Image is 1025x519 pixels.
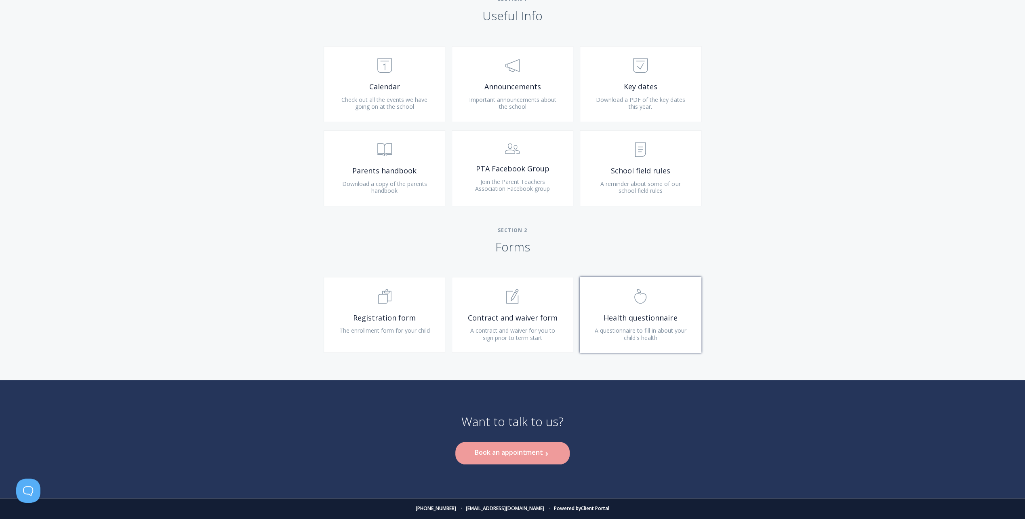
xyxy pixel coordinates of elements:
[592,166,689,175] span: School field rules
[466,505,544,512] a: [EMAIL_ADDRESS][DOMAIN_NAME]
[475,178,550,193] span: Join the Parent Teachers Association Facebook group
[581,505,609,512] a: Client Portal
[342,180,427,195] span: Download a copy of the parents handbook
[324,46,445,122] a: Calendar Check out all the events we have going on at the school
[464,82,561,91] span: Announcements
[336,166,433,175] span: Parents handbook
[324,130,445,206] a: Parents handbook Download a copy of the parents handbook
[464,313,561,323] span: Contract and waiver form
[596,96,685,111] span: Download a PDF of the key dates this year.
[580,130,701,206] a: School field rules A reminder about some of our school field rules
[455,442,570,464] a: Book an appointment
[600,180,680,195] span: A reminder about some of our school field rules
[339,327,430,334] span: The enrollment form for your child
[545,506,609,511] li: Powered by
[592,82,689,91] span: Key dates
[580,46,701,122] a: Key dates Download a PDF of the key dates this year.
[16,479,40,503] iframe: Toggle Customer Support
[452,277,573,353] a: Contract and waiver form A contract and waiver for you to sign prior to term start
[324,277,445,353] a: Registration form The enrollment form for your child
[461,414,564,442] p: Want to talk to us?
[336,82,433,91] span: Calendar
[452,130,573,206] a: PTA Facebook Group Join the Parent Teachers Association Facebook group
[580,277,701,353] a: Health questionnaire A questionnaire to fill in about your child's health
[469,96,556,111] span: Important announcements about the school
[470,327,555,342] span: A contract and waiver for you to sign prior to term start
[336,313,433,323] span: Registration form
[416,505,456,512] a: [PHONE_NUMBER]
[341,96,427,111] span: Check out all the events we have going on at the school
[464,164,561,173] span: PTA Facebook Group
[592,313,689,323] span: Health questionnaire
[595,327,686,342] span: A questionnaire to fill in about your child's health
[452,46,573,122] a: Announcements Important announcements about the school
